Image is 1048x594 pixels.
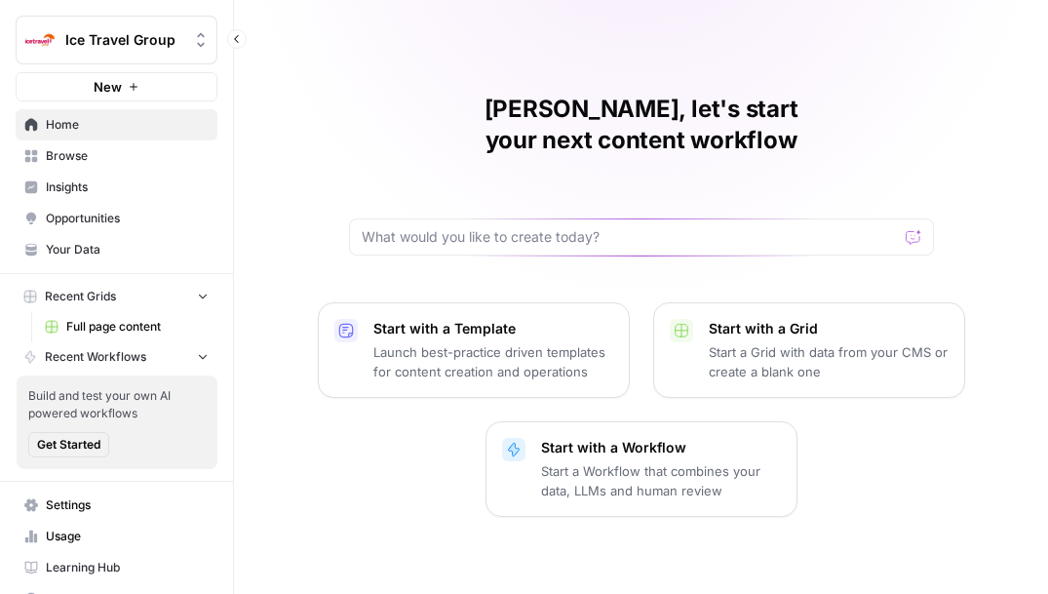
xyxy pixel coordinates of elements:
button: Get Started [28,432,109,457]
a: Insights [16,172,217,203]
a: Full page content [36,311,217,342]
a: Opportunities [16,203,217,234]
button: New [16,72,217,101]
button: Start with a WorkflowStart a Workflow that combines your data, LLMs and human review [485,421,797,517]
h1: [PERSON_NAME], let's start your next content workflow [349,94,934,156]
span: Settings [46,496,209,514]
input: What would you like to create today? [362,227,898,247]
a: Home [16,109,217,140]
button: Recent Workflows [16,342,217,372]
span: Usage [46,528,209,545]
span: New [94,77,122,97]
span: Home [46,116,209,134]
img: Ice Travel Group Logo [22,22,58,58]
button: Start with a GridStart a Grid with data from your CMS or create a blank one [653,302,965,398]
span: Insights [46,178,209,196]
a: Your Data [16,234,217,265]
p: Start with a Grid [709,319,949,338]
a: Learning Hub [16,552,217,583]
span: Full page content [66,318,209,336]
a: Usage [16,521,217,552]
p: Launch best-practice driven templates for content creation and operations [373,342,613,381]
span: Learning Hub [46,559,209,576]
p: Start a Workflow that combines your data, LLMs and human review [541,461,781,500]
a: Settings [16,490,217,521]
button: Start with a TemplateLaunch best-practice driven templates for content creation and operations [318,302,630,398]
a: Browse [16,140,217,172]
p: Start with a Workflow [541,438,781,457]
span: Your Data [46,241,209,258]
span: Recent Workflows [45,348,146,366]
button: Workspace: Ice Travel Group [16,16,217,64]
span: Build and test your own AI powered workflows [28,387,206,422]
button: Recent Grids [16,282,217,311]
span: Get Started [37,436,100,454]
span: Browse [46,147,209,165]
p: Start a Grid with data from your CMS or create a blank one [709,342,949,381]
span: Ice Travel Group [65,30,183,50]
p: Start with a Template [373,319,613,338]
span: Opportunities [46,210,209,227]
span: Recent Grids [45,288,116,305]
